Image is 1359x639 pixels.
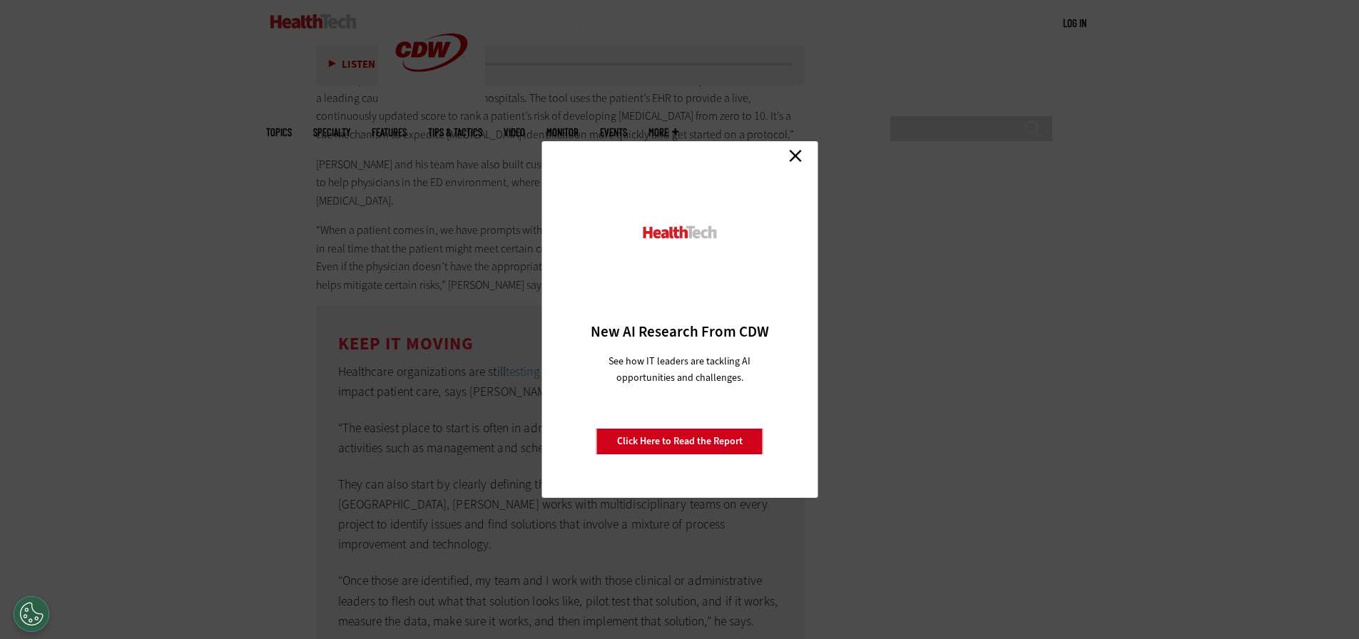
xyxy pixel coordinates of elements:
[596,428,763,455] a: Click Here to Read the Report
[591,353,768,386] p: See how IT leaders are tackling AI opportunities and challenges.
[641,225,718,240] img: HealthTech_0.png
[566,322,793,342] h3: New AI Research From CDW
[14,596,49,632] button: Open Preferences
[785,145,806,166] a: Close
[14,596,49,632] div: Cookies Settings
